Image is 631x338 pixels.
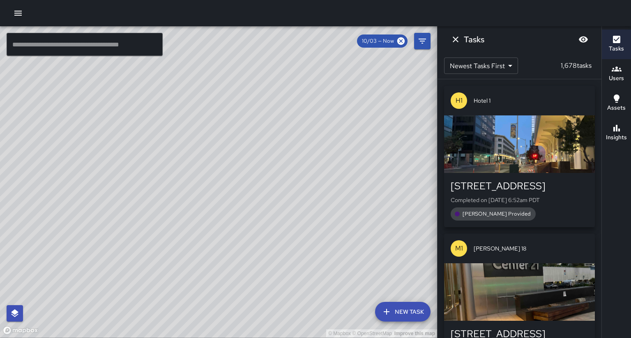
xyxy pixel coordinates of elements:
[602,59,631,89] button: Users
[474,97,588,105] span: Hotel 1
[575,31,592,48] button: Blur
[375,302,431,322] button: New Task
[357,37,399,45] span: 10/03 — Now
[458,210,536,218] span: [PERSON_NAME] Provided
[444,86,595,227] button: H1Hotel 1[STREET_ADDRESS]Completed on [DATE] 6:52am PDT[PERSON_NAME] Provided
[602,30,631,59] button: Tasks
[464,33,484,46] h6: Tasks
[414,33,431,49] button: Filters
[609,74,624,83] h6: Users
[451,179,588,193] div: [STREET_ADDRESS]
[456,96,463,106] p: H1
[602,118,631,148] button: Insights
[609,44,624,53] h6: Tasks
[455,244,463,253] p: M1
[606,133,627,142] h6: Insights
[447,31,464,48] button: Dismiss
[607,103,626,113] h6: Assets
[557,61,595,71] p: 1,678 tasks
[602,89,631,118] button: Assets
[451,196,588,204] p: Completed on [DATE] 6:52am PDT
[357,34,408,48] div: 10/03 — Now
[444,57,518,74] div: Newest Tasks First
[474,244,588,253] span: [PERSON_NAME] 18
